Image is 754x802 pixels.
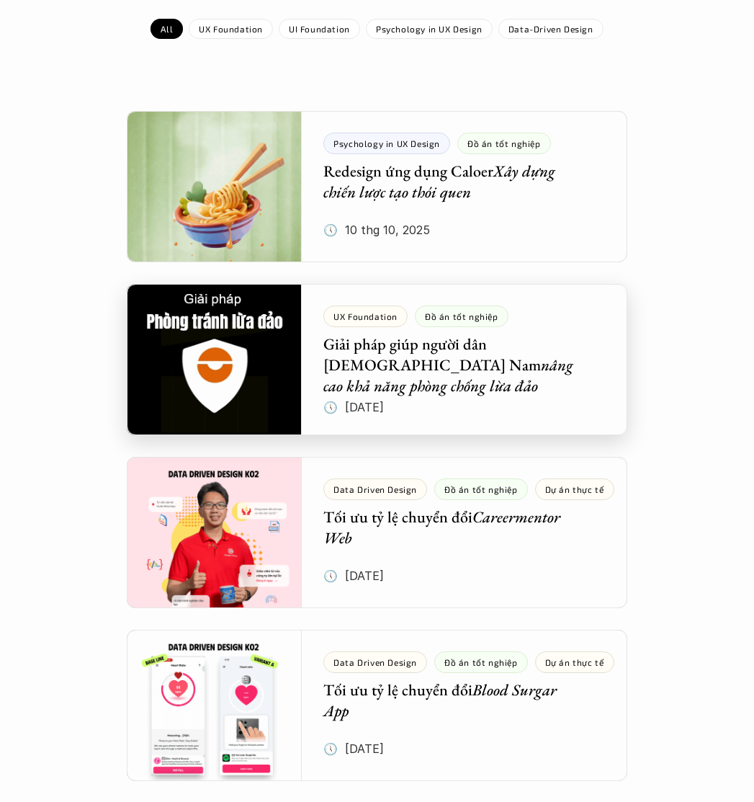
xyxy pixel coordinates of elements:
a: Data Driven DesignĐồ án tốt nghiệpDự án thực tếTối ưu tỷ lệ chuyển đổiCareermentor Web🕔 [DATE] [127,457,627,608]
p: Data-Driven Design [508,24,593,34]
a: Psychology in UX Design [366,19,493,39]
a: Data Driven DesignĐồ án tốt nghiệpDự án thực tếTối ưu tỷ lệ chuyển đổiBlood Surgar App🕔 [DATE] [127,630,627,781]
p: UI Foundation [289,24,350,34]
p: All [161,24,173,34]
a: UX FoundationĐồ án tốt nghiệpGiải pháp giúp người dân [DEMOGRAPHIC_DATA] Namnâng cao khả năng phò... [127,284,627,435]
a: UX Foundation [189,19,273,39]
p: UX Foundation [199,24,263,34]
a: Data-Driven Design [498,19,603,39]
a: UI Foundation [279,19,360,39]
p: Psychology in UX Design [376,24,483,34]
a: Psychology in UX DesignĐồ án tốt nghiệpRedesign ứng dụng CaloerXây dựng chiến lược tạo thói quen🕔... [127,111,627,262]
